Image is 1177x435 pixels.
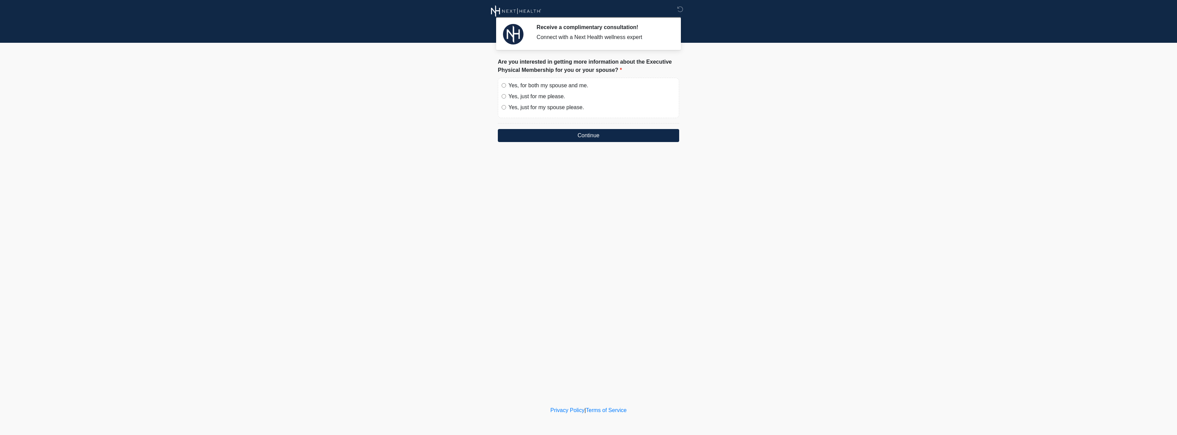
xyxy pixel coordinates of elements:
a: Terms of Service [586,407,626,413]
a: | [584,407,586,413]
label: Are you interested in getting more information about the Executive Physical Membership for you or... [498,58,679,74]
label: Yes, just for my spouse please. [508,103,675,112]
input: Yes, just for me please. [502,94,506,99]
h2: Receive a complimentary consultation! [536,24,669,30]
label: Yes, for both my spouse and me. [508,81,675,90]
img: Next Health Wellness Logo [491,5,541,17]
div: Connect with a Next Health wellness expert [536,33,669,41]
input: Yes, for both my spouse and me. [502,83,506,88]
input: Yes, just for my spouse please. [502,105,506,110]
button: Continue [498,129,679,142]
img: Agent Avatar [503,24,523,44]
a: Privacy Policy [551,407,585,413]
label: Yes, just for me please. [508,92,675,101]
